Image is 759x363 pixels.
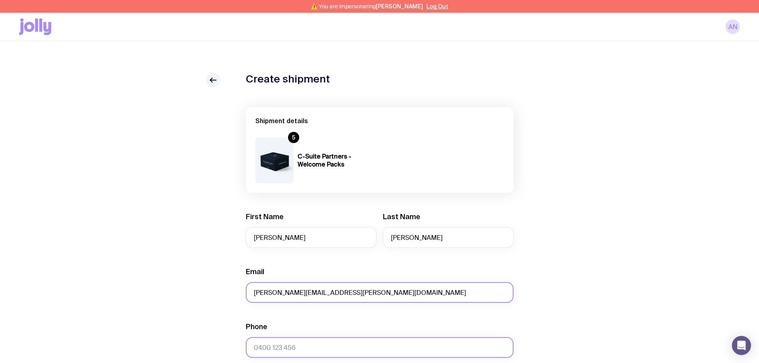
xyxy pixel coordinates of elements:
h1: Create shipment [246,73,330,85]
a: AN [726,20,740,34]
div: Open Intercom Messenger [732,336,751,355]
input: Last Name [383,227,514,248]
label: First Name [246,212,284,222]
label: Phone [246,322,267,332]
button: Log Out [426,3,448,10]
label: Last Name [383,212,420,222]
h2: Shipment details [255,117,504,125]
input: 0400 123 456 [246,337,514,358]
span: ⚠️ You are impersonating [311,3,423,10]
input: First Name [246,227,377,248]
span: [PERSON_NAME] [376,3,423,10]
h4: C-Suite Partners - Welcome Packs [298,153,375,169]
label: Email [246,267,264,277]
input: employee@company.com [246,282,514,303]
div: 5 [288,132,299,143]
